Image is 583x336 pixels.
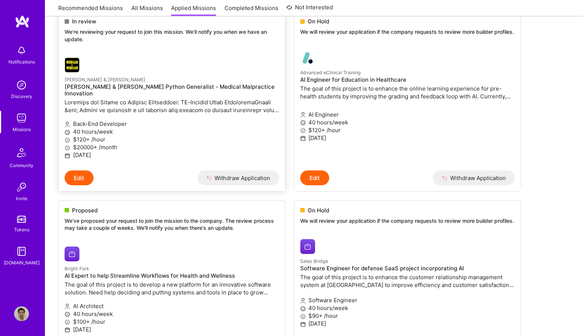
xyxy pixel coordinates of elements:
[300,258,328,264] small: Sales Bridge
[300,265,515,272] h4: Software Engineer for defense SaaS project incorporating AI
[433,170,515,185] button: Withdraw Application
[65,170,94,185] button: Edit
[300,126,515,134] p: $120+ /hour
[308,206,329,214] span: On Hold
[300,118,515,126] p: 40 hours/week
[171,4,216,16] a: Applied Missions
[65,327,70,333] i: icon Calendar
[65,311,70,317] i: icon Clock
[14,43,29,58] img: bell
[65,153,70,159] i: icon Calendar
[11,92,32,100] div: Discovery
[300,314,306,319] i: icon MoneyGray
[308,17,329,25] span: On Hold
[294,45,521,171] a: Advanced eClinical Training company logoAdvanced eClinical TrainingAI Engineer for Education in H...
[65,217,279,232] p: We've proposed your request to join the mission to the company. The review process may take a cou...
[72,17,96,25] span: In review
[65,122,70,127] i: icon Applicant
[300,296,515,304] p: Software Engineer
[65,326,279,333] p: [DATE]
[65,145,70,151] i: icon MoneyGray
[65,143,279,151] p: $20000+ /month
[65,28,279,43] p: We're reviewing your request to join this mission. We'll notify you when we have an update.
[65,128,279,136] p: 40 hours/week
[300,217,515,225] p: We will review your application if the company requests to review more builder profiles.
[300,304,515,312] p: 40 hours/week
[65,273,279,279] h4: AI Expert to help Streamline Workflows for Health and Wellness
[300,312,515,320] p: $90+ /hour
[300,136,306,141] i: icon Calendar
[65,304,70,309] i: icon Applicant
[286,3,333,16] a: Not Interested
[131,4,163,16] a: All Missions
[300,112,306,118] i: icon Applicant
[300,306,306,311] i: icon Clock
[300,120,306,125] i: icon Clock
[65,136,279,143] p: $120+ /hour
[300,134,515,142] p: [DATE]
[72,206,98,214] span: Proposed
[65,318,279,326] p: $100+ /hour
[65,281,279,296] p: The goal of this project is to develop a new platform for an innovative software solution. Need h...
[65,310,279,318] p: 40 hours/week
[300,111,515,118] p: AI Engineer
[14,244,29,259] img: guide book
[197,170,279,185] button: Withdraw Application
[300,170,329,185] button: Edit
[10,162,33,169] div: Community
[225,4,278,16] a: Completed Missions
[16,195,27,202] div: Invite
[300,239,315,254] img: Sales Bridge company logo
[65,120,279,128] p: Back-End Developer
[9,58,35,66] div: Notifications
[14,111,29,125] img: teamwork
[300,28,515,36] p: We will review your application if the company requests to review more builder profiles.
[15,15,30,28] img: logo
[300,298,306,304] i: icon Applicant
[300,76,515,83] h4: AI Engineer for Education in Healthcare
[58,4,123,16] a: Recommended Missions
[300,322,306,327] i: icon Calendar
[300,128,306,133] i: icon MoneyGray
[65,151,279,159] p: [DATE]
[12,306,31,321] a: User Avatar
[14,306,29,321] img: User Avatar
[65,302,279,310] p: AI Architect
[65,247,79,261] img: Bright Fork company logo
[17,216,26,223] img: tokens
[59,52,285,170] a: Morgan & Morgan company logo[PERSON_NAME] & [PERSON_NAME][PERSON_NAME] & [PERSON_NAME] Python Gen...
[300,320,515,327] p: [DATE]
[65,130,70,135] i: icon Clock
[13,125,31,133] div: Missions
[65,84,279,97] h4: [PERSON_NAME] & [PERSON_NAME] Python Generalist - Medical Malpractice Innovation
[300,70,361,75] small: Advanced eClinical Training
[300,273,515,289] p: The goal of this project is to enhance the customer relationship management system at [GEOGRAPHIC...
[65,319,70,325] i: icon MoneyGray
[300,50,315,65] img: Advanced eClinical Training company logo
[65,77,145,82] small: [PERSON_NAME] & [PERSON_NAME]
[4,259,40,267] div: [DOMAIN_NAME]
[14,180,29,195] img: Invite
[65,98,279,114] p: Loremips dol Sitame co Adipisc Elitseddoei: TE-Incidid Utlab EtdoloremaGnaali &eni; Admini ve qui...
[300,85,515,100] p: The goal of this project is to enhance the online learning experience for pre-health students by ...
[14,226,29,234] div: Tokens
[65,137,70,143] i: icon MoneyGray
[14,78,29,92] img: discovery
[13,144,30,162] img: Community
[65,58,79,72] img: Morgan & Morgan company logo
[65,266,89,271] small: Bright Fork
